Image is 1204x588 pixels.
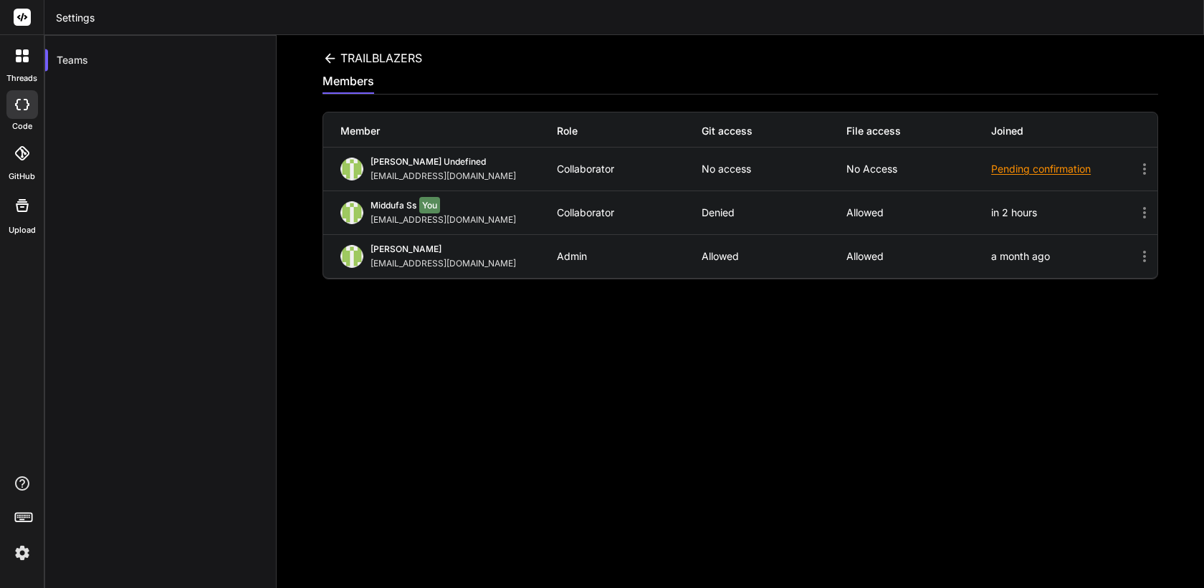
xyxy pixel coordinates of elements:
img: settings [10,541,34,565]
div: [EMAIL_ADDRESS][DOMAIN_NAME] [371,258,522,269]
span: You [419,197,440,213]
div: [EMAIL_ADDRESS][DOMAIN_NAME] [371,170,522,182]
p: No access [702,163,846,175]
p: Allowed [846,207,991,218]
div: in 2 hours [991,207,1136,218]
label: Upload [9,224,36,236]
label: threads [6,72,37,85]
span: [PERSON_NAME] undefined [371,156,486,167]
span: [PERSON_NAME] [371,244,441,254]
p: Allowed [702,251,846,262]
div: Joined [991,124,1136,138]
img: profile_image [340,201,363,224]
div: [EMAIL_ADDRESS][DOMAIN_NAME] [371,214,522,226]
label: code [12,120,32,132]
div: Member [340,124,558,138]
p: No access [846,163,991,175]
img: profile_image [340,245,363,268]
p: Denied [702,207,846,218]
p: Allowed [846,251,991,262]
div: Teams [45,44,276,76]
div: Git access [702,124,846,138]
div: TRAILBLAZERS [322,49,422,67]
div: Collaborator [557,207,702,218]
div: Collaborator [557,163,702,175]
label: GitHub [9,170,35,183]
div: members [322,72,374,92]
div: Pending confirmation [991,162,1136,176]
div: Role [557,124,702,138]
div: File access [846,124,991,138]
div: a month ago [991,251,1136,262]
div: Admin [557,251,702,262]
span: Middufa ss [371,200,416,211]
img: profile_image [340,158,363,180]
